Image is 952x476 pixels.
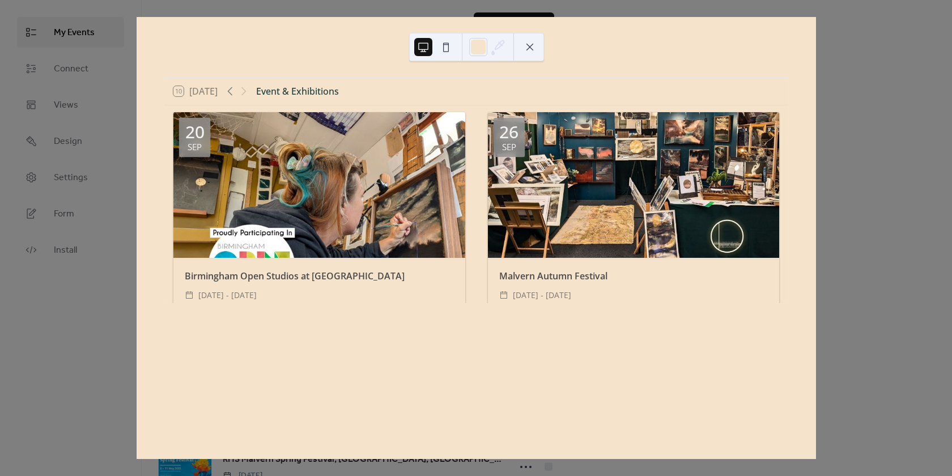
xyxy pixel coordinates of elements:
[513,288,571,302] span: [DATE] - [DATE]
[233,302,262,316] span: 5:00pm
[499,124,518,141] div: 26
[499,302,508,316] div: ​
[502,143,516,151] div: Sep
[185,270,405,282] a: Birmingham Open Studios at [GEOGRAPHIC_DATA]
[543,302,572,316] span: 4:00pm
[185,124,205,141] div: 20
[185,288,194,302] div: ​
[188,143,202,151] div: Sep
[541,302,543,316] span: -
[231,302,233,316] span: -
[499,270,607,282] a: Malvern Autumn Festival
[198,288,257,302] span: [DATE] - [DATE]
[256,84,339,98] div: Event & Exhibitions
[499,288,508,302] div: ​
[513,302,541,316] span: 9:00am
[198,302,231,316] span: 11:00am
[185,302,194,316] div: ​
